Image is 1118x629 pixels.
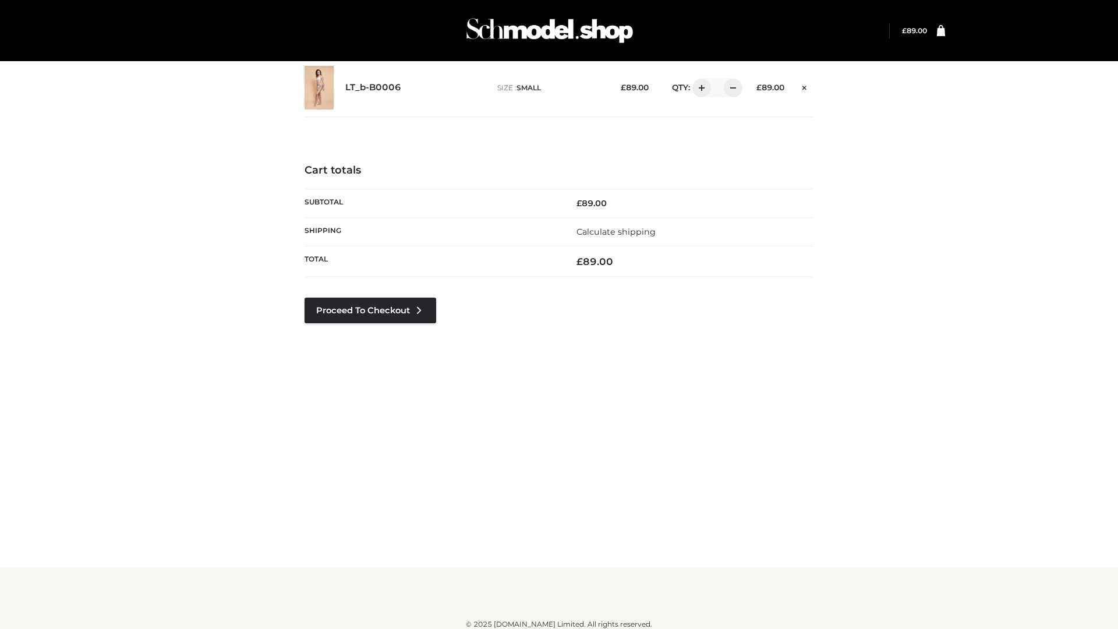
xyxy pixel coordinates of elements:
bdi: 89.00 [576,198,607,209]
a: £89.00 [902,26,927,35]
a: Remove this item [796,79,813,94]
span: £ [902,26,907,35]
span: SMALL [516,83,541,92]
span: £ [576,256,583,267]
a: Calculate shipping [576,227,656,237]
img: Schmodel Admin 964 [462,8,637,54]
th: Total [305,246,559,277]
a: Proceed to Checkout [305,298,436,323]
a: LT_b-B0006 [345,82,401,93]
span: £ [756,83,762,92]
th: Subtotal [305,189,559,217]
span: £ [576,198,582,209]
bdi: 89.00 [902,26,927,35]
bdi: 89.00 [756,83,784,92]
bdi: 89.00 [576,256,613,267]
h4: Cart totals [305,164,813,177]
span: £ [621,83,626,92]
div: QTY: [660,79,738,97]
bdi: 89.00 [621,83,649,92]
th: Shipping [305,217,559,246]
p: size : [497,83,603,93]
